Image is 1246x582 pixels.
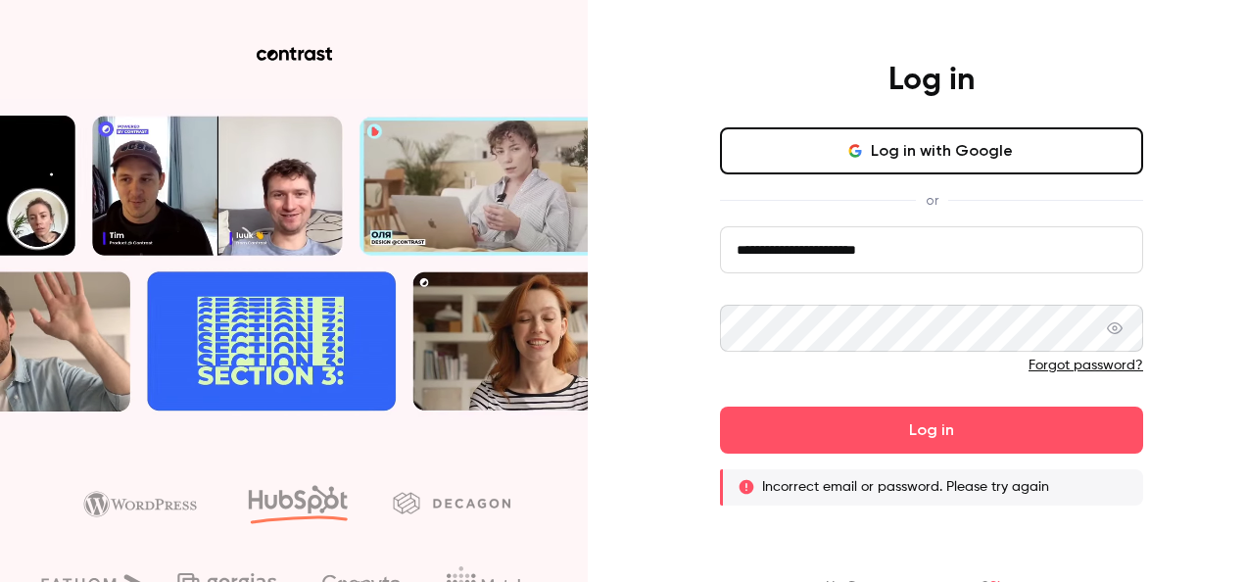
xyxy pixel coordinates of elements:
[720,127,1143,174] button: Log in with Google
[916,190,948,211] span: or
[393,492,510,513] img: decagon
[888,61,975,100] h4: Log in
[1029,359,1143,372] a: Forgot password?
[720,407,1143,454] button: Log in
[762,477,1049,497] p: Incorrect email or password. Please try again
